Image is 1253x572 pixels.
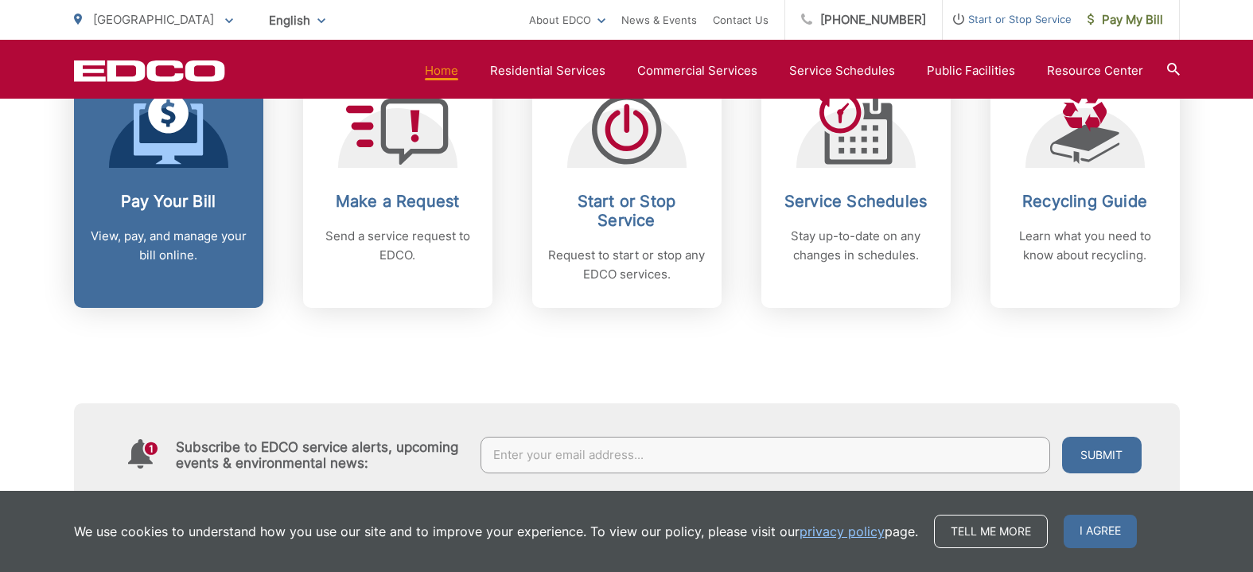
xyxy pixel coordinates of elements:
[90,227,247,265] p: View, pay, and manage your bill online.
[548,192,706,230] h2: Start or Stop Service
[1006,227,1164,265] p: Learn what you need to know about recycling.
[621,10,697,29] a: News & Events
[481,437,1050,473] input: Enter your email address...
[319,192,477,211] h2: Make a Request
[1064,515,1137,548] span: I agree
[1062,437,1142,473] button: Submit
[800,522,885,541] a: privacy policy
[934,515,1048,548] a: Tell me more
[1088,10,1163,29] span: Pay My Bill
[74,522,918,541] p: We use cookies to understand how you use our site and to improve your experience. To view our pol...
[257,6,337,34] span: English
[777,192,935,211] h2: Service Schedules
[529,10,605,29] a: About EDCO
[74,60,225,82] a: EDCD logo. Return to the homepage.
[761,64,951,308] a: Service Schedules Stay up-to-date on any changes in schedules.
[303,64,492,308] a: Make a Request Send a service request to EDCO.
[425,61,458,80] a: Home
[176,439,465,471] h4: Subscribe to EDCO service alerts, upcoming events & environmental news:
[990,64,1180,308] a: Recycling Guide Learn what you need to know about recycling.
[548,246,706,284] p: Request to start or stop any EDCO services.
[777,227,935,265] p: Stay up-to-date on any changes in schedules.
[490,61,605,80] a: Residential Services
[713,10,769,29] a: Contact Us
[93,12,214,27] span: [GEOGRAPHIC_DATA]
[1006,192,1164,211] h2: Recycling Guide
[927,61,1015,80] a: Public Facilities
[789,61,895,80] a: Service Schedules
[637,61,757,80] a: Commercial Services
[74,64,263,308] a: Pay Your Bill View, pay, and manage your bill online.
[90,192,247,211] h2: Pay Your Bill
[1047,61,1143,80] a: Resource Center
[319,227,477,265] p: Send a service request to EDCO.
